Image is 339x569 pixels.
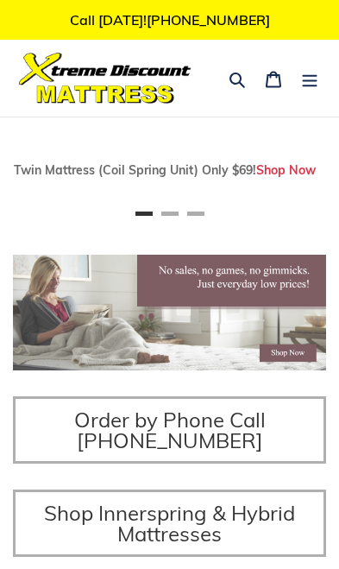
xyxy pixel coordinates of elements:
span: Shop Innerspring & Hybrid Mattresses [44,500,295,547]
a: Shop Now [256,162,316,178]
button: Page 2 [161,212,179,216]
a: [PHONE_NUMBER] [147,11,270,28]
span: Twin Mattress (Coil Spring Unit) Only $69! [14,162,256,178]
img: herobannermay2022-1652879215306_1200x.jpg [13,255,326,370]
button: Page 3 [187,212,204,216]
button: Page 1 [135,212,153,216]
a: Shop Innerspring & Hybrid Mattresses [13,490,326,557]
span: Order by Phone Call [PHONE_NUMBER] [74,407,266,453]
img: Xtreme Discount Mattress [19,53,191,104]
a: Order by Phone Call [PHONE_NUMBER] [13,396,326,464]
button: Menu [292,58,328,98]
